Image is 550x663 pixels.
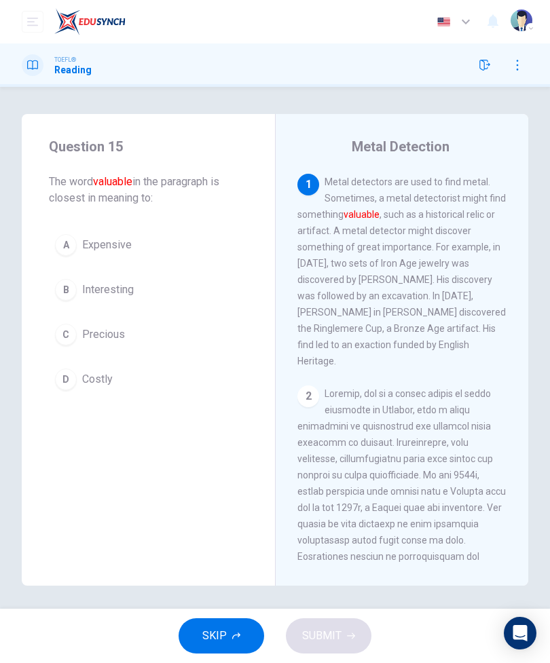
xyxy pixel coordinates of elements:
span: Expensive [82,237,132,253]
div: Open Intercom Messenger [504,617,536,649]
h4: Question 15 [49,136,248,157]
img: en [435,17,452,27]
button: open mobile menu [22,11,43,33]
button: DCostly [49,362,248,396]
span: Metal detectors are used to find metal. Sometimes, a metal detectorist might find something , suc... [297,176,506,366]
span: Precious [82,326,125,343]
font: valuable [93,175,132,188]
div: 2 [297,385,319,407]
div: B [55,279,77,301]
h1: Reading [54,64,92,75]
span: SKIP [202,626,227,645]
button: BInteresting [49,273,248,307]
span: Costly [82,371,113,387]
div: 1 [297,174,319,195]
img: EduSynch logo [54,8,126,35]
button: CPrecious [49,318,248,352]
h4: Metal Detection [352,136,450,157]
font: valuable [344,209,380,220]
div: C [55,324,77,345]
button: AExpensive [49,228,248,262]
span: Interesting [82,282,134,298]
img: Profile picture [511,10,532,31]
div: A [55,234,77,256]
span: The word in the paragraph is closest in meaning to: [49,174,248,206]
div: D [55,368,77,390]
button: SKIP [179,618,264,653]
span: TOEFL® [54,55,76,64]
